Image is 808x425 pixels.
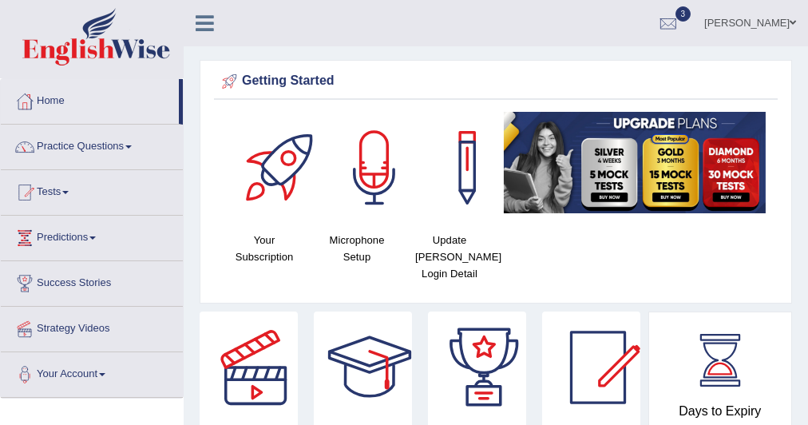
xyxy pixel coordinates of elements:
[411,232,488,282] h4: Update [PERSON_NAME] Login Detail
[1,352,183,392] a: Your Account
[1,216,183,256] a: Predictions
[1,261,183,301] a: Success Stories
[1,307,183,347] a: Strategy Videos
[226,232,303,265] h4: Your Subscription
[1,170,183,210] a: Tests
[319,232,395,265] h4: Microphone Setup
[504,112,766,213] img: small5.jpg
[218,70,774,93] div: Getting Started
[1,79,179,119] a: Home
[667,404,774,419] h4: Days to Expiry
[1,125,183,165] a: Practice Questions
[675,6,691,22] span: 3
